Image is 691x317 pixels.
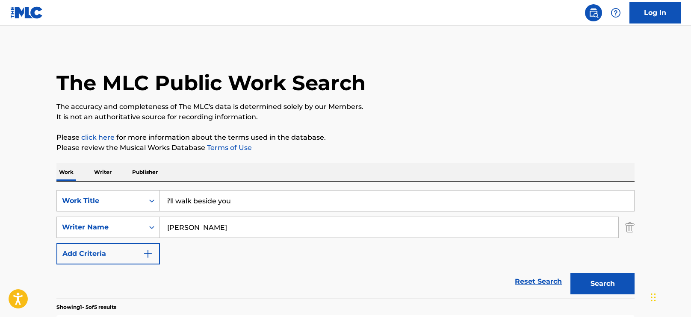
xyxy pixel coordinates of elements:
p: Writer [92,163,114,181]
p: Please review the Musical Works Database [56,143,635,153]
div: Writer Name [62,222,139,232]
h1: The MLC Public Work Search [56,70,366,96]
form: Search Form [56,190,635,299]
img: Delete Criterion [625,217,635,238]
div: Work Title [62,196,139,206]
p: It is not an authoritative source for recording information. [56,112,635,122]
a: click here [81,133,115,141]
iframe: Chat Widget [648,276,691,317]
p: Work [56,163,76,181]
a: Public Search [585,4,602,21]
img: help [611,8,621,18]
p: Showing 1 - 5 of 5 results [56,303,116,311]
div: Help [607,4,624,21]
a: Log In [629,2,681,23]
img: search [588,8,599,18]
p: Publisher [130,163,160,181]
button: Search [570,273,635,294]
div: Drag [651,285,656,310]
button: Add Criteria [56,243,160,264]
p: The accuracy and completeness of The MLC's data is determined solely by our Members. [56,102,635,112]
p: Please for more information about the terms used in the database. [56,132,635,143]
img: MLC Logo [10,6,43,19]
a: Reset Search [511,272,566,291]
img: 9d2ae6d4665cec9f34b9.svg [143,249,153,259]
a: Terms of Use [205,144,252,152]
